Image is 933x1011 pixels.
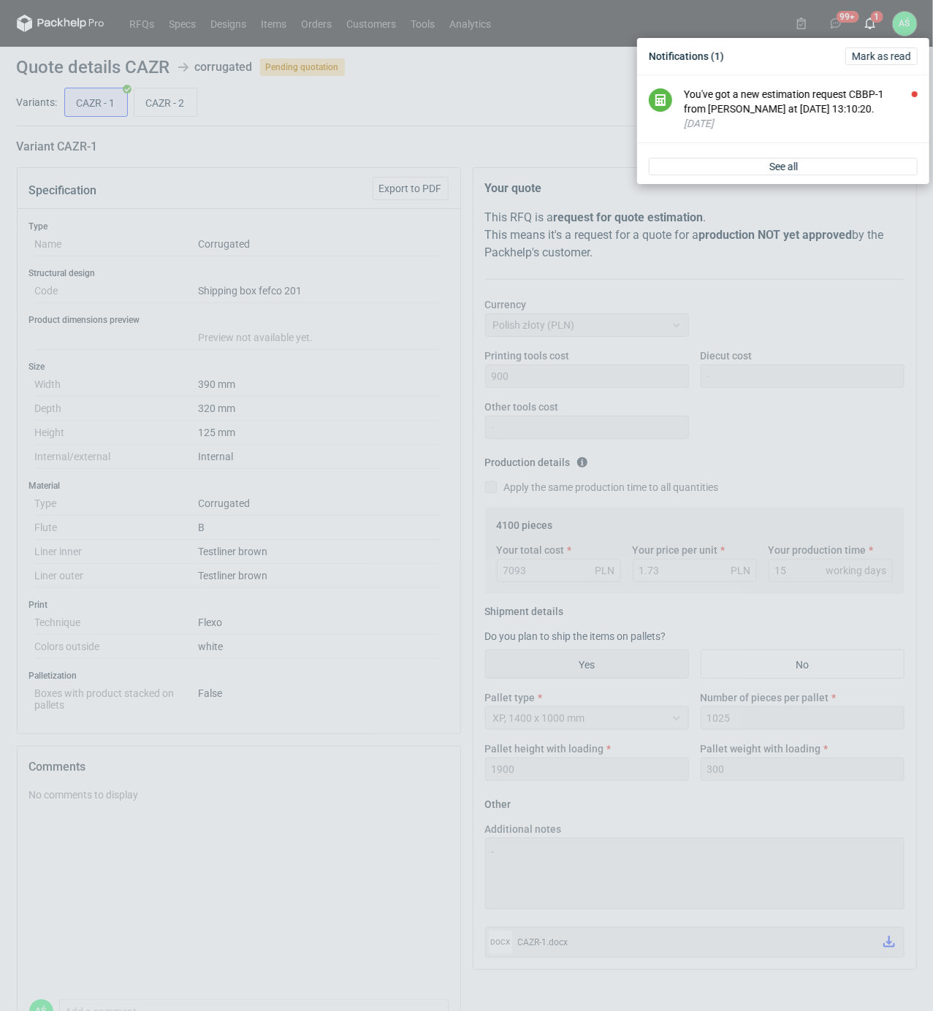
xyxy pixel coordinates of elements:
button: You've got a new estimation request CBBP-1 from [PERSON_NAME] at [DATE] 13:10:20.[DATE] [684,87,918,131]
span: See all [769,161,798,172]
a: See all [649,158,918,175]
div: You've got a new estimation request CBBP-1 from [PERSON_NAME] at [DATE] 13:10:20. [684,87,918,116]
button: Mark as read [845,47,918,65]
div: Notifications (1) [643,44,924,69]
span: Mark as read [852,51,911,61]
div: [DATE] [684,116,918,131]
